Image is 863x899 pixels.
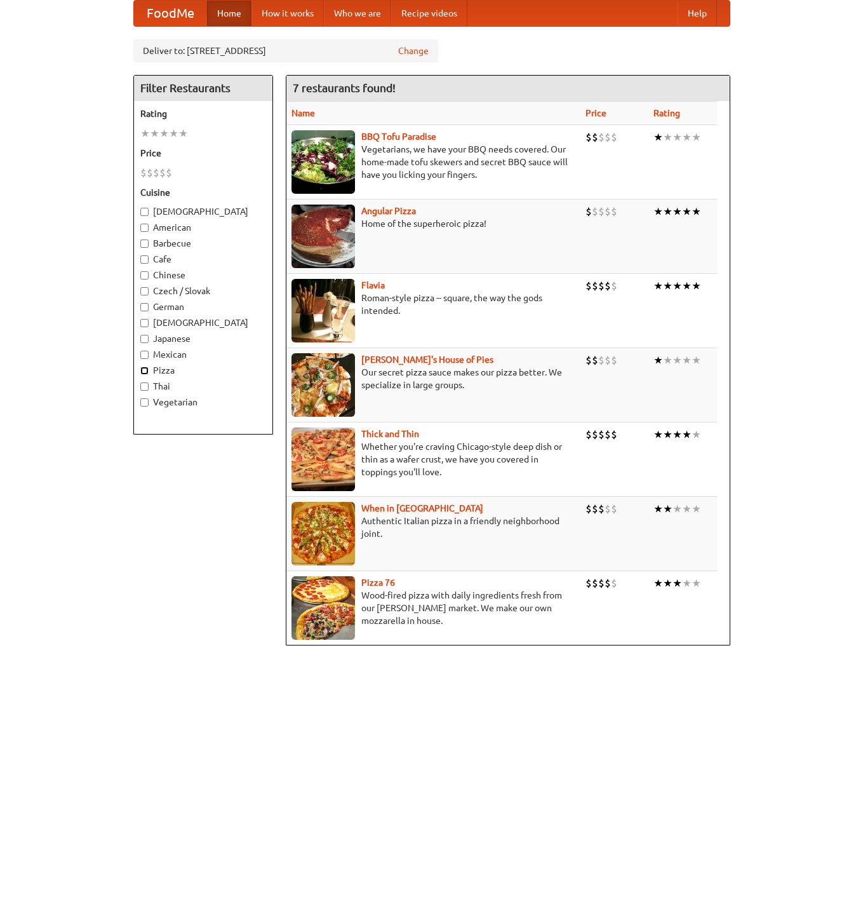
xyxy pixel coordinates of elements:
[672,130,682,144] li: ★
[672,502,682,516] li: ★
[361,132,436,142] a: BBQ Tofu Paradise
[598,576,605,590] li: $
[291,292,576,317] p: Roman-style pizza -- square, the way the gods intended.
[585,576,592,590] li: $
[692,205,701,219] li: ★
[585,502,592,516] li: $
[692,130,701,144] li: ★
[291,217,576,230] p: Home of the superheroic pizza!
[324,1,391,26] a: Who we are
[653,205,663,219] li: ★
[585,353,592,367] li: $
[605,353,611,367] li: $
[140,287,149,295] input: Czech / Slovak
[291,130,355,194] img: tofuparadise.jpg
[140,240,149,248] input: Barbecue
[692,428,701,442] li: ★
[140,301,266,313] label: German
[140,253,266,266] label: Cafe
[598,353,605,367] li: $
[361,355,493,365] a: [PERSON_NAME]'s House of Pies
[147,166,153,180] li: $
[140,364,266,377] label: Pizza
[663,353,672,367] li: ★
[653,428,663,442] li: ★
[611,130,617,144] li: $
[140,107,266,120] h5: Rating
[140,303,149,311] input: German
[682,205,692,219] li: ★
[611,205,617,219] li: $
[153,166,159,180] li: $
[585,205,592,219] li: $
[140,224,149,232] input: American
[361,206,416,216] a: Angular Pizza
[169,126,178,140] li: ★
[361,503,483,513] a: When in [GEOGRAPHIC_DATA]
[611,502,617,516] li: $
[653,279,663,293] li: ★
[598,205,605,219] li: $
[361,280,385,290] a: Flavia
[682,279,692,293] li: ★
[592,576,598,590] li: $
[291,576,355,640] img: pizza76.jpg
[692,353,701,367] li: ★
[291,353,355,417] img: luigis.jpg
[592,428,598,442] li: $
[291,366,576,391] p: Our secret pizza sauce makes our pizza better. We specialize in large groups.
[598,428,605,442] li: $
[611,576,617,590] li: $
[361,429,419,439] a: Thick and Thin
[663,205,672,219] li: ★
[133,39,438,62] div: Deliver to: [STREET_ADDRESS]
[611,353,617,367] li: $
[605,576,611,590] li: $
[293,82,396,94] ng-pluralize: 7 restaurants found!
[672,353,682,367] li: ★
[140,348,266,361] label: Mexican
[672,205,682,219] li: ★
[682,428,692,442] li: ★
[134,1,207,26] a: FoodMe
[140,166,147,180] li: $
[682,353,692,367] li: ★
[663,428,672,442] li: ★
[653,353,663,367] li: ★
[598,130,605,144] li: $
[611,428,617,442] li: $
[140,147,266,159] h5: Price
[207,1,251,26] a: Home
[361,578,395,588] a: Pizza 76
[611,279,617,293] li: $
[140,332,266,345] label: Japanese
[663,279,672,293] li: ★
[140,398,149,407] input: Vegetarian
[585,428,592,442] li: $
[134,76,272,101] h4: Filter Restaurants
[598,502,605,516] li: $
[672,576,682,590] li: ★
[605,502,611,516] li: $
[140,351,149,359] input: Mexican
[672,279,682,293] li: ★
[140,255,149,264] input: Cafe
[140,237,266,250] label: Barbecue
[605,279,611,293] li: $
[150,126,159,140] li: ★
[140,126,150,140] li: ★
[592,353,598,367] li: $
[605,130,611,144] li: $
[291,515,576,540] p: Authentic Italian pizza in a friendly neighborhood joint.
[140,380,266,393] label: Thai
[140,335,149,343] input: Japanese
[140,285,266,297] label: Czech / Slovak
[178,126,188,140] li: ★
[140,205,266,218] label: [DEMOGRAPHIC_DATA]
[140,319,149,327] input: [DEMOGRAPHIC_DATA]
